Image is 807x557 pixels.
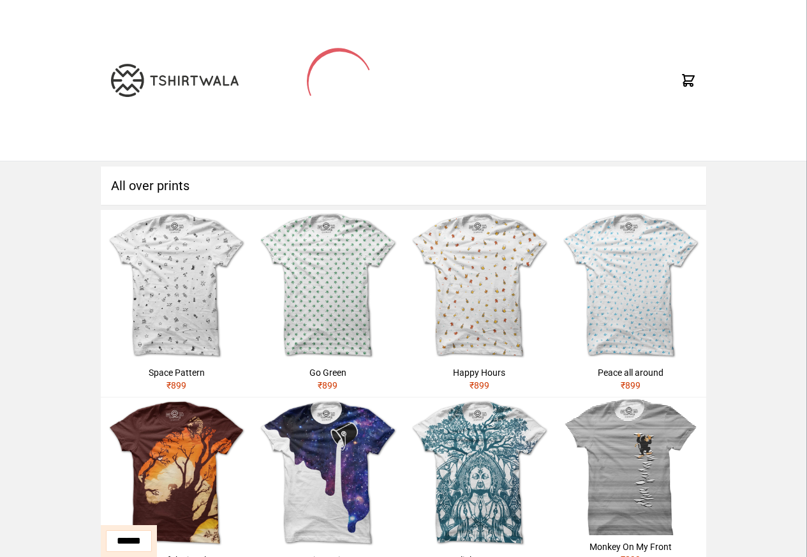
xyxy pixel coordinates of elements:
a: Happy Hours₹899 [404,210,555,397]
img: hidden-tiger.jpg [101,397,252,549]
img: buddha1.jpg [404,397,555,549]
div: Peace all around [560,366,701,379]
img: TW-LOGO-400-104.png [111,64,239,97]
div: Happy Hours [409,366,550,379]
img: monkey-climbing.jpg [555,397,706,535]
img: galaxy.jpg [252,397,403,549]
span: ₹ 899 [621,380,640,390]
img: beer.jpg [404,210,555,361]
img: space.jpg [101,210,252,361]
span: ₹ 899 [470,380,489,390]
a: Go Green₹899 [252,210,403,397]
div: Go Green [257,366,398,379]
span: ₹ 899 [318,380,337,390]
img: peace-1.jpg [555,210,706,361]
div: Space Pattern [106,366,247,379]
span: ₹ 899 [167,380,186,390]
a: Peace all around₹899 [555,210,706,397]
a: Space Pattern₹899 [101,210,252,397]
div: Monkey On My Front [560,540,701,553]
img: weed.jpg [252,210,403,361]
h1: All over prints [101,167,706,205]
